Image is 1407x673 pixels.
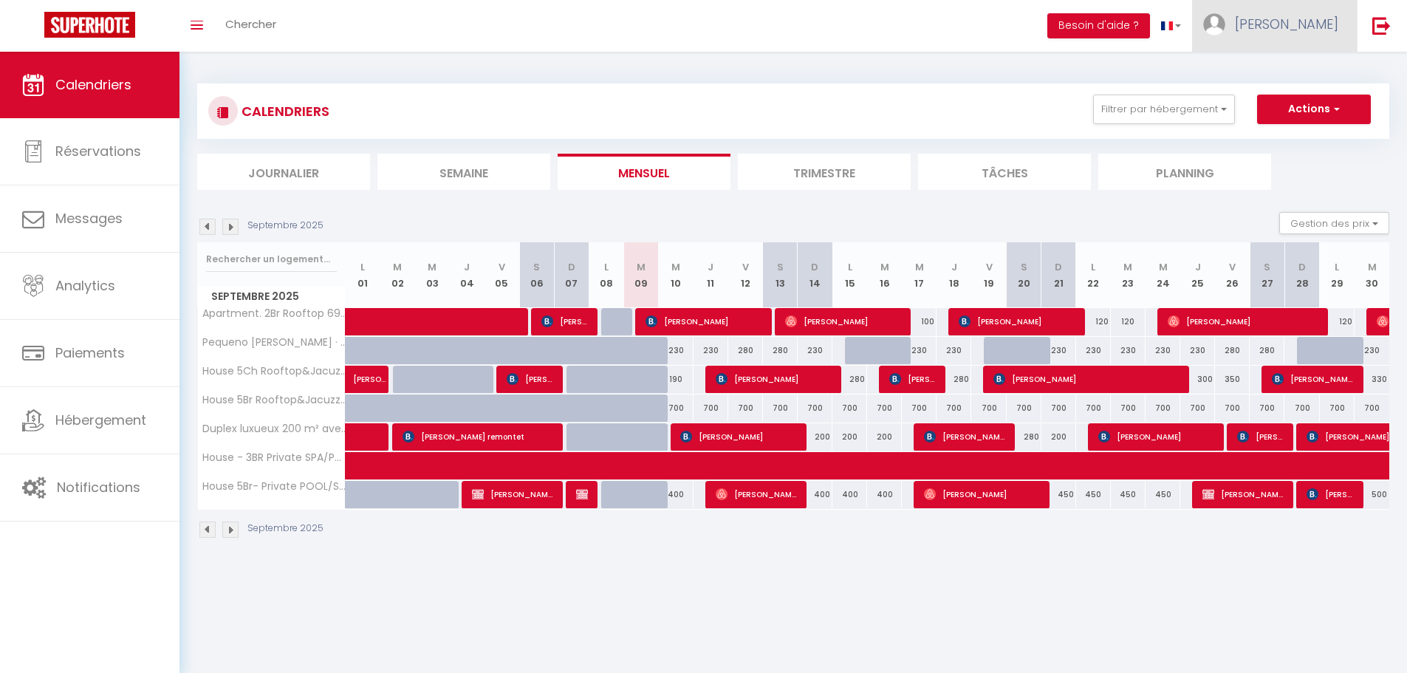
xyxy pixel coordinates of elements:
[798,423,832,451] div: 200
[1041,481,1076,508] div: 450
[1284,394,1319,422] div: 700
[658,481,693,508] div: 400
[198,286,345,307] span: Septembre 2025
[604,260,609,274] abbr: L
[568,260,575,274] abbr: D
[742,260,749,274] abbr: V
[867,423,902,451] div: 200
[1007,242,1041,308] th: 20
[1264,260,1270,274] abbr: S
[353,358,387,386] span: [PERSON_NAME]
[541,307,588,335] span: [PERSON_NAME]
[728,394,763,422] div: 700
[738,154,911,190] li: Trimestre
[589,242,623,308] th: 08
[200,337,348,348] span: Pequeno [PERSON_NAME] · Ático [PERSON_NAME] 100 metros con terraza y parking
[880,260,889,274] abbr: M
[1007,394,1041,422] div: 700
[959,307,1075,335] span: [PERSON_NAME]
[1076,337,1111,364] div: 230
[1355,242,1389,308] th: 30
[1146,242,1180,308] th: 24
[428,260,437,274] abbr: M
[1229,260,1236,274] abbr: V
[55,75,131,94] span: Calendriers
[848,260,852,274] abbr: L
[832,394,867,422] div: 700
[971,394,1006,422] div: 700
[558,154,730,190] li: Mensuel
[1159,260,1168,274] abbr: M
[1111,394,1146,422] div: 700
[798,394,832,422] div: 700
[1041,337,1076,364] div: 230
[798,242,832,308] th: 14
[708,260,713,274] abbr: J
[1298,260,1306,274] abbr: D
[902,337,937,364] div: 230
[380,242,415,308] th: 02
[1111,481,1146,508] div: 450
[832,423,867,451] div: 200
[554,242,589,308] th: 07
[694,394,728,422] div: 700
[1320,308,1355,335] div: 120
[1250,394,1284,422] div: 700
[1215,242,1250,308] th: 26
[1355,337,1389,364] div: 230
[1041,394,1076,422] div: 700
[867,242,902,308] th: 16
[671,260,680,274] abbr: M
[902,242,937,308] th: 17
[1041,423,1076,451] div: 200
[247,522,323,536] p: Septembre 2025
[832,366,867,393] div: 280
[889,365,936,393] span: [PERSON_NAME]
[1250,337,1284,364] div: 280
[1250,242,1284,308] th: 27
[1146,481,1180,508] div: 450
[937,366,971,393] div: 280
[658,337,693,364] div: 230
[811,260,818,274] abbr: D
[1041,242,1076,308] th: 21
[1180,337,1215,364] div: 230
[200,481,348,492] span: House 5Br- Private POOL/SPA
[206,246,337,273] input: Rechercher un logement...
[1098,423,1214,451] span: [PERSON_NAME]
[485,242,519,308] th: 05
[798,337,832,364] div: 230
[200,308,348,319] span: Apartment. 2Br Rooftop 69 m²
[55,411,146,429] span: Hébergement
[728,242,763,308] th: 12
[763,394,798,422] div: 700
[450,242,485,308] th: 04
[1111,337,1146,364] div: 230
[464,260,470,274] abbr: J
[377,154,550,190] li: Semaine
[902,308,937,335] div: 100
[533,260,540,274] abbr: S
[646,307,761,335] span: [PERSON_NAME]
[1021,260,1027,274] abbr: S
[937,337,971,364] div: 230
[519,242,554,308] th: 06
[1091,260,1095,274] abbr: L
[924,480,1040,508] span: [PERSON_NAME]
[716,480,797,508] span: [PERSON_NAME][DATE]
[763,242,798,308] th: 13
[1215,366,1250,393] div: 350
[1320,242,1355,308] th: 29
[1272,365,1353,393] span: [PERSON_NAME]
[1237,423,1284,451] span: [PERSON_NAME]
[993,365,1179,393] span: [PERSON_NAME]
[403,423,553,451] span: [PERSON_NAME] remontet
[1146,394,1180,422] div: 700
[1111,308,1146,335] div: 120
[658,394,693,422] div: 700
[360,260,365,274] abbr: L
[971,242,1006,308] th: 19
[1076,308,1111,335] div: 120
[225,16,276,32] span: Chercher
[197,154,370,190] li: Journalier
